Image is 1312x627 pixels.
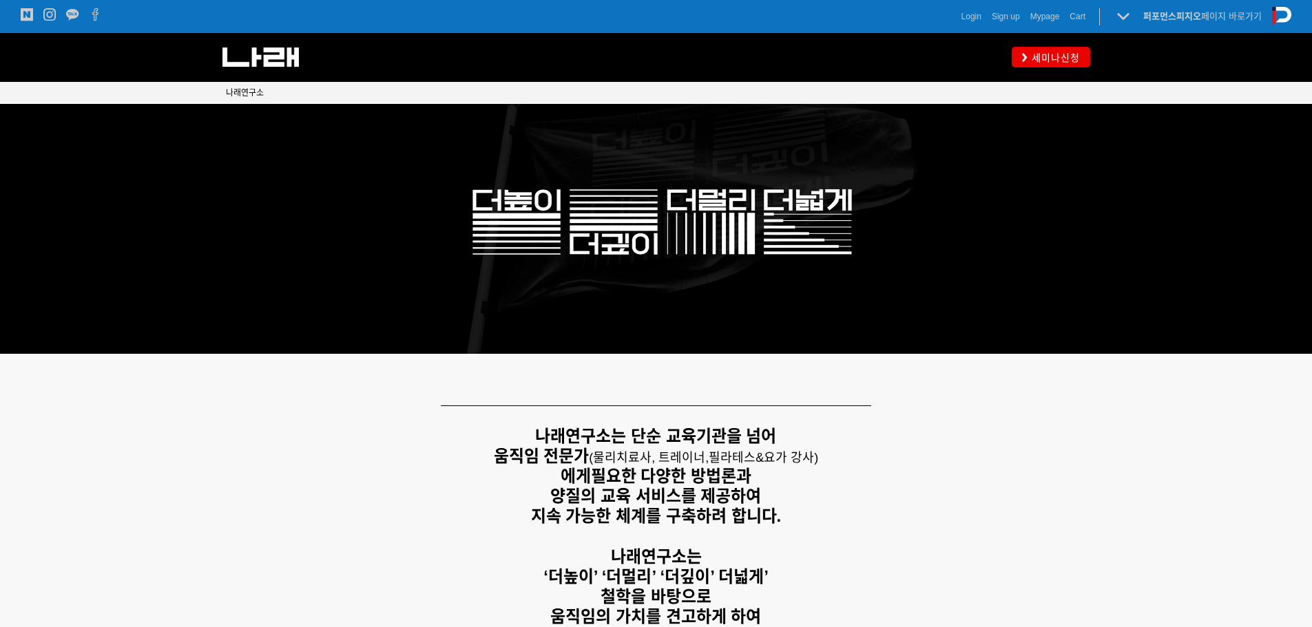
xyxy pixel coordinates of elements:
strong: 움직임 전문가 [494,447,590,465]
a: Cart [1070,10,1085,23]
strong: 나래연구소는 단순 교육기관을 넘어 [535,427,776,445]
a: 퍼포먼스피지오페이지 바로가기 [1143,11,1262,21]
strong: 지속 가능한 체계를 구축하려 합니다. [531,507,781,525]
a: 세미나신청 [1012,47,1090,67]
span: 물리치료사, 트레이너, [593,451,709,465]
strong: 에게 [561,467,591,485]
span: 세미나신청 [1028,51,1080,65]
a: 나래연구소 [226,86,264,100]
strong: 나래연구소는 [611,547,702,566]
strong: 철학을 바탕으로 [601,587,711,606]
strong: 양질의 교육 서비스를 제공하여 [550,487,761,505]
span: ( [589,451,709,465]
a: Mypage [1030,10,1060,23]
strong: ‘더높이’ ‘더멀리’ ‘더깊이’ 더넓게’ [543,567,769,586]
a: Login [961,10,981,23]
span: 나래연구소 [226,88,264,98]
span: 필라테스&요가 강사) [709,451,818,465]
a: Sign up [992,10,1020,23]
strong: 움직임의 가치를 견고하게 하여 [550,607,761,626]
strong: 퍼포먼스피지오 [1143,11,1201,21]
strong: 필요한 다양한 방법론과 [591,467,751,485]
